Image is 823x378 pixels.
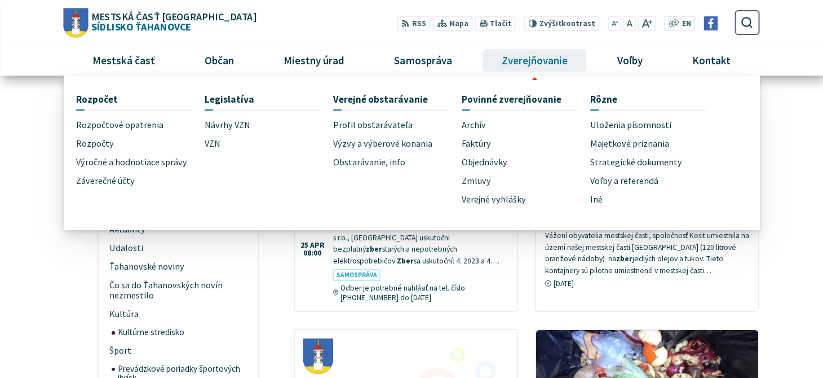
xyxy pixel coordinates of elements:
span: Zvýšiť [539,19,561,28]
span: Majetkové priznania [590,134,669,153]
a: RSS [397,16,430,31]
span: 25 [300,241,308,249]
a: VZN [205,134,333,153]
a: Profil obstarávateľa [333,116,462,135]
span: Miestny úrad [280,45,349,76]
a: Miestny úrad [263,45,365,76]
span: Čo sa do Ťahanovských novín nezmestilo [109,276,247,305]
button: Zmenšiť veľkosť písma [608,16,621,31]
span: Mestská časť [GEOGRAPHIC_DATA] [91,11,256,21]
a: Kontakt [671,45,751,76]
span: Voľby a referendá [590,172,658,190]
a: Objednávky [462,153,590,172]
a: Mapa [432,16,472,31]
a: Zmluvy [462,172,590,190]
a: Samospráva [374,45,472,76]
span: Obstarávanie, info [333,153,405,172]
a: Logo Sídlisko Ťahanovce, prejsť na domovskú stránku. [64,8,256,37]
span: Rôzne [590,89,617,109]
img: Prejsť na domovskú stránku [64,8,89,37]
span: Ťahanovské noviny [109,258,247,276]
a: Voľby a referendá [590,172,719,190]
button: Zvýšiťkontrast [524,16,599,31]
a: Rozpočtové opatrenia [76,116,205,135]
span: Odber je potrebné nahlásiť na tel. číslo [PHONE_NUMBER] do [DATE] [340,283,508,302]
span: 08:00 [300,249,325,257]
a: Verejné vyhlášky [462,190,590,209]
a: Majetkové priznania [590,134,719,153]
a: Záverečné účty [76,172,205,190]
span: Povinné zverejňovanie [462,89,561,109]
a: Legislatíva [205,89,320,109]
a: Verejné obstarávanie [333,89,449,109]
a: EN [679,18,694,30]
a: Archív [462,116,590,135]
span: Rozpočty [76,134,114,153]
span: Strategické dokumenty [590,153,682,172]
span: Záverečné účty [76,172,135,190]
span: Verejné vyhlášky [462,190,526,209]
span: Samospráva [390,45,456,76]
a: Šport [103,341,254,360]
span: Uloženia písomnosti [590,116,671,135]
span: Rozpočtové opatrenia [76,116,163,135]
span: VZN [205,134,220,153]
a: Rôzne [590,89,706,109]
span: Archív [462,116,486,135]
span: Mestská časť [89,45,160,76]
button: Tlačiť [475,16,515,31]
span: Kultúrne stredisko [118,323,247,341]
a: Výročné a hodnotiace správy [76,153,205,172]
span: Mapa [449,18,468,30]
a: Rozpočty [76,134,205,153]
a: Strategické dokumenty [590,153,719,172]
a: Výzvy a výberové konania [333,134,462,153]
span: Tlačiť [490,19,511,28]
span: Kultúra [109,305,247,323]
span: EN [682,18,691,30]
span: Profil obstarávateľa [333,116,413,135]
span: ELEKTROODPADU MČ Košice – Sídlisko Ťahanovce v spolupráci so spoločnosťou H+EKO. spol. s r.o., [G... [333,210,505,266]
a: Kultúra [103,305,254,323]
span: Objednávky [462,153,507,172]
span: Legislatíva [205,89,254,109]
span: [DATE] [554,279,574,288]
span: Výročné a hodnotiace správy [76,153,187,172]
a: Mestská časť [72,45,176,76]
a: Zverejňovanie [481,45,588,76]
span: Šport [109,341,247,360]
span: Výzvy a výberové konania [333,134,432,153]
span: Rozpočet [76,89,118,109]
strong: zber [616,254,632,263]
button: Zväčšiť veľkosť písma [638,16,656,31]
a: Povinné zverejňovanie [462,89,577,109]
span: Občan [201,45,238,76]
a: Zber jedlých olejov a tukov Vážení obyvatelia mestskej časti, spoločnosť Kosit umiestnila na územ... [536,81,758,297]
span: Udalosti [109,239,247,258]
span: Kontakt [688,45,734,76]
button: Nastaviť pôvodnú veľkosť písma [623,16,636,31]
a: Čo sa do Ťahanovských novín nezmestilo [103,276,254,305]
span: Sídlisko Ťahanovce [88,11,256,32]
span: Iné [590,190,603,209]
span: Verejné obstarávanie [333,89,428,109]
span: Zverejňovanie [497,45,572,76]
a: Uloženia písomnosti [590,116,719,135]
span: Vážení obyvatelia mestskej časti, spoločnosť Kosit umiestnila na území našej mestskej časti [GEOG... [545,231,749,275]
span: Návrhy VZN [205,116,250,135]
a: Faktúry [462,134,590,153]
span: Samospráva [333,269,380,281]
a: Kultúrne stredisko [112,323,254,341]
strong: Zber [397,256,414,266]
a: Ťahanovské noviny [103,258,254,276]
img: Prejsť na Facebook stránku [704,16,718,30]
a: Rozpočet [76,89,192,109]
a: Udalosti [103,239,254,258]
span: RSS [412,18,426,30]
span: kontrast [539,19,595,28]
span: Faktúry [462,134,491,153]
span: Zmluvy [462,172,491,190]
a: Voľby [596,45,663,76]
a: Obstarávanie, info [333,153,462,172]
span: apr [310,241,325,249]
